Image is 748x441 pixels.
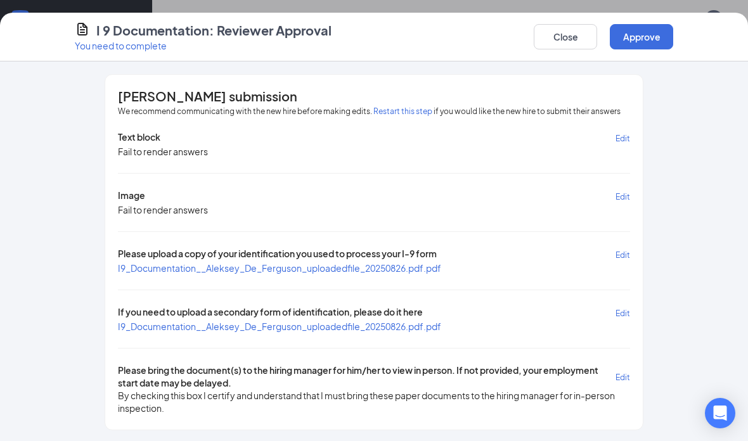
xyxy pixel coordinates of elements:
span: [PERSON_NAME] submission [118,90,297,103]
svg: CustomFormIcon [75,22,90,37]
span: Image [118,189,145,203]
span: Edit [616,134,630,143]
button: Close [534,24,597,49]
div: Fail to render answers [118,145,208,158]
span: Edit [616,309,630,318]
span: Please upload a copy of your identification you used to process your I-9 form [118,247,437,262]
h4: I 9 Documentation: Reviewer Approval [96,22,332,39]
span: Edit [616,373,630,382]
span: If you need to upload a secondary form of identification, please do it here [118,305,423,320]
p: You need to complete [75,39,332,52]
span: By checking this box I certify and understand that I must bring these paper documents to the hiri... [118,389,630,414]
button: Approve [610,24,673,49]
div: Fail to render answers [118,203,208,216]
a: I9_Documentation__Aleksey_De_Ferguson_uploadedfile_20250826.pdf.pdf [118,262,441,274]
span: Text block [118,131,160,145]
button: Edit [616,189,630,203]
button: Edit [616,364,630,389]
button: Edit [616,247,630,262]
a: I9_Documentation__Aleksey_De_Ferguson_uploadedfile_20250826.pdf.pdf [118,321,441,332]
span: Please bring the document(s) to the hiring manager for him/her to view in person. If not provided... [118,364,616,389]
div: Open Intercom Messenger [705,398,735,428]
span: Edit [616,250,630,260]
span: Edit [616,192,630,201]
button: Edit [616,305,630,320]
button: Restart this step [373,105,432,118]
span: We recommend communicating with the new hire before making edits. if you would like the new hire ... [118,105,621,118]
button: Edit [616,131,630,145]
